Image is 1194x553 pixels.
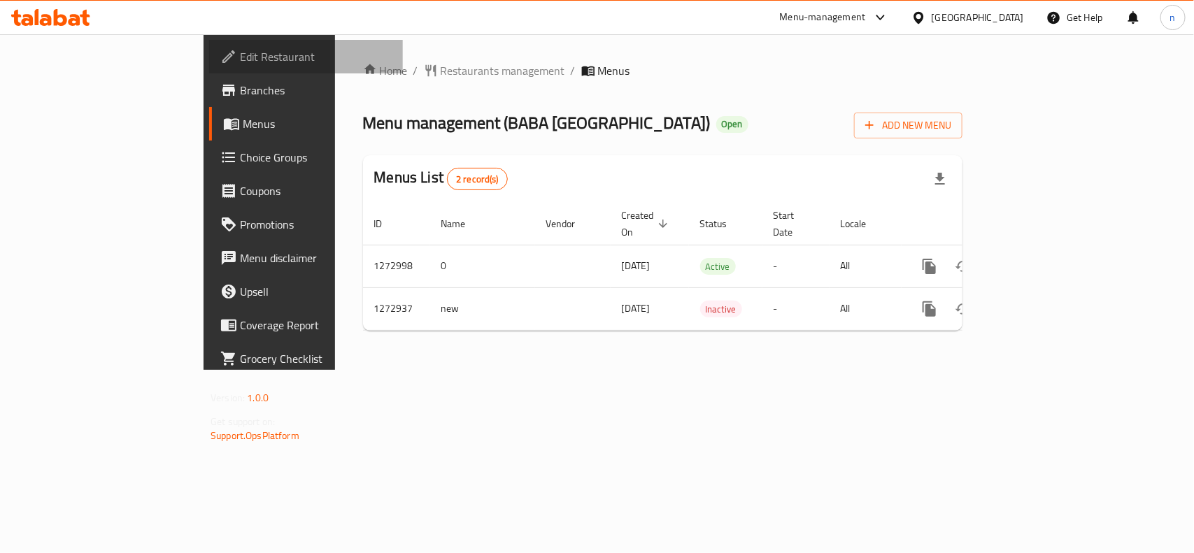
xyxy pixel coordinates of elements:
[240,82,392,99] span: Branches
[209,40,403,73] a: Edit Restaurant
[240,216,392,233] span: Promotions
[716,118,748,130] span: Open
[448,173,507,186] span: 2 record(s)
[598,62,630,79] span: Menus
[546,215,594,232] span: Vendor
[209,107,403,141] a: Menus
[424,62,565,79] a: Restaurants management
[240,250,392,266] span: Menu disclaimer
[413,62,418,79] li: /
[447,168,508,190] div: Total records count
[374,215,401,232] span: ID
[240,182,392,199] span: Coupons
[240,149,392,166] span: Choice Groups
[211,426,299,445] a: Support.OpsPlatform
[830,287,902,330] td: All
[209,73,403,107] a: Branches
[932,10,1024,25] div: [GEOGRAPHIC_DATA]
[211,389,245,407] span: Version:
[240,283,392,300] span: Upsell
[441,215,484,232] span: Name
[700,215,746,232] span: Status
[913,292,946,326] button: more
[430,287,535,330] td: new
[209,308,403,342] a: Coverage Report
[363,62,962,79] nav: breadcrumb
[209,241,403,275] a: Menu disclaimer
[854,113,962,138] button: Add New Menu
[622,207,672,240] span: Created On
[240,48,392,65] span: Edit Restaurant
[913,250,946,283] button: more
[209,275,403,308] a: Upsell
[209,208,403,241] a: Promotions
[243,115,392,132] span: Menus
[780,9,866,26] div: Menu-management
[209,342,403,375] a: Grocery Checklist
[774,207,813,240] span: Start Date
[622,299,651,317] span: [DATE]
[841,215,885,232] span: Locale
[700,259,736,275] span: Active
[209,141,403,174] a: Choice Groups
[830,245,902,287] td: All
[716,116,748,133] div: Open
[209,174,403,208] a: Coupons
[700,301,742,317] span: Inactive
[1170,10,1176,25] span: n
[902,203,1058,245] th: Actions
[946,292,980,326] button: Change Status
[946,250,980,283] button: Change Status
[211,412,275,431] span: Get support on:
[441,62,565,79] span: Restaurants management
[363,203,1058,331] table: enhanced table
[865,117,951,134] span: Add New Menu
[622,257,651,275] span: [DATE]
[430,245,535,287] td: 0
[700,258,736,275] div: Active
[240,317,392,333] span: Coverage Report
[571,62,576,79] li: /
[762,287,830,330] td: -
[363,107,711,138] span: Menu management ( BABA [GEOGRAPHIC_DATA] )
[247,389,269,407] span: 1.0.0
[374,167,508,190] h2: Menus List
[240,350,392,367] span: Grocery Checklist
[923,162,957,196] div: Export file
[762,245,830,287] td: -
